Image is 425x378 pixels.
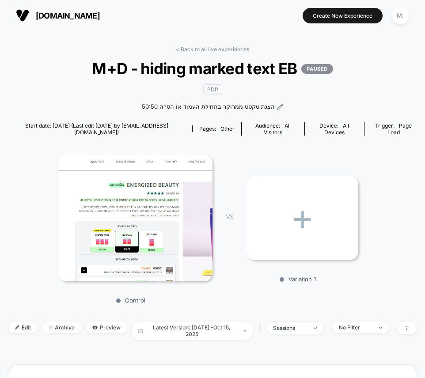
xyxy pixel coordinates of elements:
[264,122,291,136] span: All Visitors
[36,11,100,20] span: [DOMAIN_NAME]
[392,7,409,24] div: M.
[242,276,354,283] p: Variation 1
[53,297,208,304] p: Control
[273,325,307,331] div: sessions
[176,46,249,53] a: < Back to all live experiences
[220,125,235,132] span: other
[15,325,19,329] img: edit
[389,7,412,25] button: M.
[243,330,247,332] img: end
[142,102,275,111] span: 50:50 הצגת טקסט ממרוקר בתחילת העמוד או הסרה
[49,325,53,329] img: end
[324,122,349,136] span: all devices
[138,329,143,333] img: calendar
[257,321,266,334] span: |
[226,213,233,220] span: VS
[13,8,102,23] button: [DOMAIN_NAME]
[248,122,298,136] div: Audience:
[16,9,29,22] img: Visually logo
[29,59,396,78] span: M+D - hiding marked text EB
[371,122,416,136] div: Trigger:
[247,176,358,260] div: +
[42,321,81,333] span: Archive
[379,327,382,329] img: end
[199,125,235,132] div: Pages:
[314,327,317,329] img: end
[339,324,373,331] div: No Filter
[132,321,253,340] span: Latest Version: [DATE] - Oct 15, 2025
[387,122,412,136] span: Page Load
[9,321,38,333] span: Edit
[301,64,333,74] p: PAUSED
[86,321,127,333] span: Preview
[58,155,212,282] img: Control main
[304,122,364,136] span: Device:
[203,84,222,94] span: pdp
[303,8,383,23] button: Create New Experience
[9,122,184,136] span: Start date: [DATE] (Last edit [DATE] by [EMAIL_ADDRESS][DOMAIN_NAME])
